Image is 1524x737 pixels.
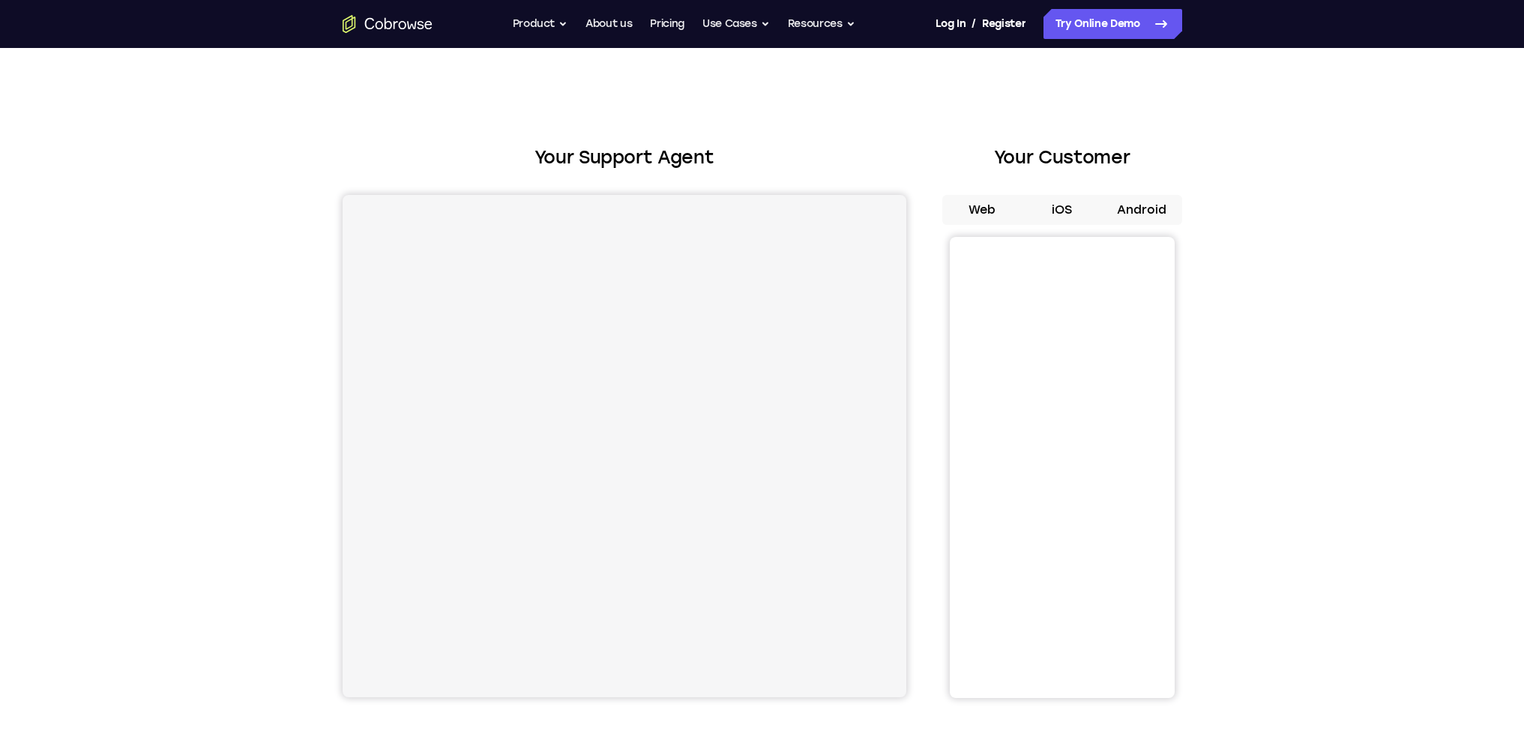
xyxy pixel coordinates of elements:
[343,144,906,171] h2: Your Support Agent
[942,144,1182,171] h2: Your Customer
[936,9,966,39] a: Log In
[972,15,976,33] span: /
[650,9,684,39] a: Pricing
[702,9,770,39] button: Use Cases
[982,9,1025,39] a: Register
[343,15,433,33] a: Go to the home page
[343,195,906,697] iframe: Agent
[513,9,568,39] button: Product
[942,195,1022,225] button: Web
[1043,9,1182,39] a: Try Online Demo
[585,9,632,39] a: About us
[788,9,855,39] button: Resources
[1102,195,1182,225] button: Android
[1022,195,1102,225] button: iOS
